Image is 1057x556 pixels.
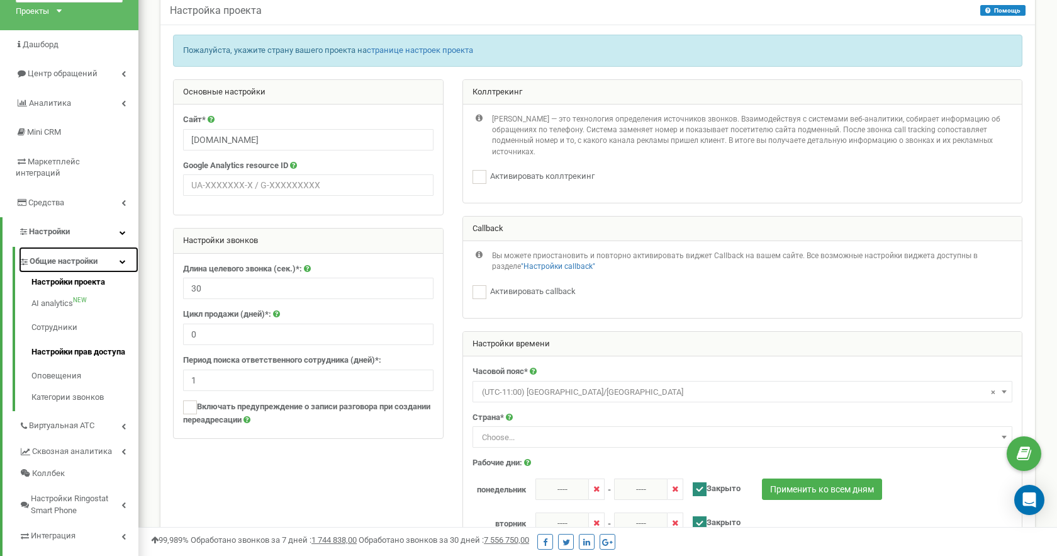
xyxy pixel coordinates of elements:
span: Настройки Ringostat Smart Phone [31,493,121,516]
a: "Настройки callback" [521,262,595,271]
input: example.com [183,129,433,150]
span: Центр обращений [28,69,98,78]
label: Активировать callback [486,286,576,298]
u: 7 556 750,00 [484,535,529,545]
span: Виртуальная АТС [29,420,94,432]
p: Пожалуйста, укажите страну вашего проекта на [183,45,1012,57]
span: Средства [28,198,64,207]
span: Choose... [482,433,515,442]
span: Маркетплейс интеграций [16,157,80,178]
div: Основные настройки [174,80,443,105]
span: Настройки [29,227,70,236]
span: Обработано звонков за 7 дней : [191,535,357,545]
span: Коллбек [32,468,65,480]
a: Интеграция [19,521,138,547]
a: Настройки проекта [31,276,138,292]
div: Настройки времени [463,332,1022,357]
label: Длина целевого звонка (сек.)*: [183,263,302,275]
label: Рабочие дни: [473,457,522,469]
a: Коллбек [19,463,138,485]
a: Оповещения [31,364,138,389]
label: Страна* [473,412,504,424]
span: Mini CRM [27,127,61,137]
span: × [991,383,995,401]
a: Виртуальная АТС [19,411,138,437]
div: Настройки звонков [174,229,443,254]
a: Общие настройки [19,247,138,273]
span: Общие настройки [30,256,98,268]
label: Период поиска ответственного сотрудника (дней)*: [183,355,381,366]
div: Callback [463,217,1022,242]
div: Проекты [16,6,49,18]
span: - [608,479,611,496]
label: Закрыто [683,513,741,530]
span: (UTC-11:00) Pacific/Midway [477,383,1008,401]
div: Open Intercom Messenger [1014,485,1044,515]
label: Часовой пояс* [473,366,528,378]
button: Применить ко всем дням [762,479,882,500]
label: вторник [463,513,535,530]
button: Помощь [980,5,1026,16]
p: [PERSON_NAME] — это технология определения источников звонков. Взаимодействуя с системами веб-ана... [492,114,1012,157]
label: Сайт* [183,114,206,126]
a: Сквозная аналитика [19,437,138,463]
a: Настройки [3,217,138,247]
div: Коллтрекинг [463,80,1022,105]
span: (UTC-11:00) Pacific/Midway [473,381,1012,402]
a: AI analyticsNEW [31,292,138,316]
a: Настройки Ringostat Smart Phone [19,484,138,521]
label: понедельник [463,479,535,496]
u: 1 744 838,00 [311,535,357,545]
a: Категории звонков [31,389,138,404]
span: Обработано звонков за 30 дней : [359,535,529,545]
label: Цикл продажи (дней)*: [183,309,271,321]
label: Включать предупреждение о записи разговора при создании переадресации [183,400,433,426]
span: 99,989% [151,535,189,545]
a: Сотрудники [31,315,138,340]
span: - [608,513,611,530]
span: Дашборд [23,40,59,49]
label: Закрыто [683,479,741,496]
label: Google Analytics resource ID [183,160,288,172]
input: UA-XXXXXXX-X / G-XXXXXXXXX [183,174,433,196]
a: Настройки прав доступа [31,340,138,365]
h5: Настройка проекта [170,5,262,16]
span: Аналитика [29,98,71,108]
p: Вы можете приостановить и повторно активировать виджет Callback на вашем сайте. Все возможные нас... [492,251,1012,272]
span: Сквозная аналитика [32,446,112,458]
a: странице настроек проекта [367,45,473,55]
span: Интеграция [31,530,75,542]
label: Активировать коллтрекинг [486,171,595,183]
